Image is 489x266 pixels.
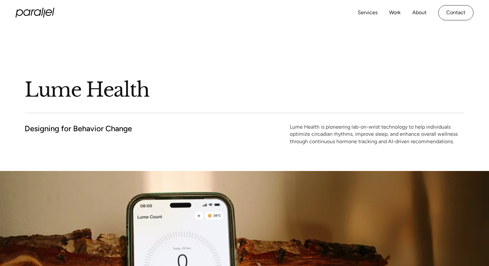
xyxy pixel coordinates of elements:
[358,8,377,17] a: Services
[290,123,464,145] p: Lume Health is pioneering lab-on-wrist technology to help individuals optimize circadian rhythms,...
[412,8,427,17] a: About
[438,5,473,20] a: Contact
[16,8,54,17] a: home
[25,123,132,133] h2: Designing for Behavior Change
[25,77,464,102] h1: Lume Health
[389,8,401,17] a: Work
